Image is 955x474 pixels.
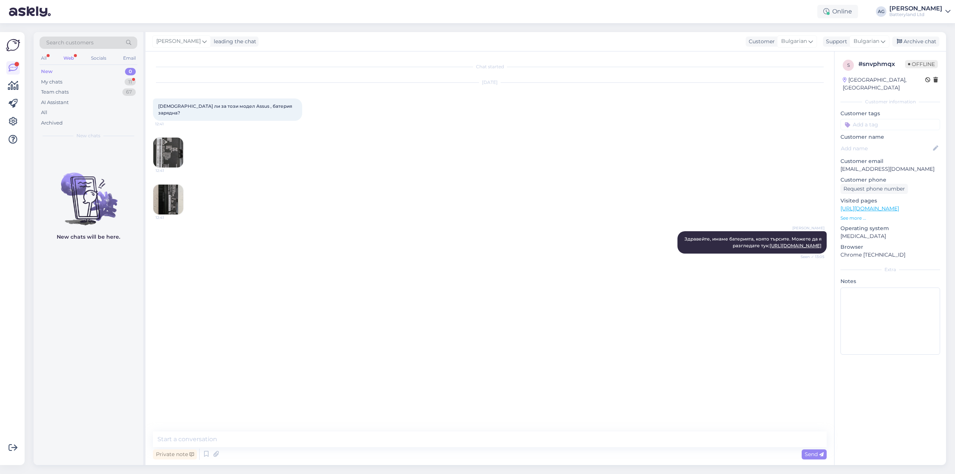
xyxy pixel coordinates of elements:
[40,53,48,63] div: All
[840,176,940,184] p: Customer phone
[153,63,827,70] div: Chat started
[153,449,197,459] div: Private note
[905,60,938,68] span: Offline
[840,157,940,165] p: Customer email
[840,205,899,212] a: [URL][DOMAIN_NAME]
[41,88,69,96] div: Team chats
[840,119,940,130] input: Add a tag
[156,168,184,173] span: 12:41
[41,78,62,86] div: My chats
[858,60,905,69] div: # snvphmqx
[125,78,136,86] div: 11
[840,110,940,117] p: Customer tags
[840,215,940,222] p: See more ...
[841,144,931,153] input: Add name
[823,38,847,45] div: Support
[153,185,183,214] img: Attachment
[840,98,940,105] div: Customer information
[122,53,137,63] div: Email
[840,243,940,251] p: Browser
[889,6,951,18] a: [PERSON_NAME]Batteryland Ltd
[843,76,925,92] div: [GEOGRAPHIC_DATA], [GEOGRAPHIC_DATA]
[685,236,823,248] span: Здравейте, имаме батерията, която търсите. Можете да я разгледате тук:
[90,53,108,63] div: Socials
[41,119,63,127] div: Archived
[155,121,183,127] span: 12:41
[840,277,940,285] p: Notes
[41,68,53,75] div: New
[847,62,850,68] span: s
[746,38,775,45] div: Customer
[817,5,858,18] div: Online
[840,232,940,240] p: [MEDICAL_DATA]
[153,79,827,86] div: [DATE]
[840,197,940,205] p: Visited pages
[889,6,942,12] div: [PERSON_NAME]
[158,103,293,116] span: [DEMOGRAPHIC_DATA] ли за този модел Assus , батерия зарядна?
[876,6,886,17] div: AG
[840,184,908,194] div: Request phone number
[76,132,100,139] span: New chats
[41,109,47,116] div: All
[125,68,136,75] div: 0
[840,225,940,232] p: Operating system
[156,37,201,45] span: [PERSON_NAME]
[122,88,136,96] div: 67
[153,138,183,167] img: Attachment
[892,37,939,47] div: Archive chat
[156,215,184,220] span: 12:41
[6,38,20,52] img: Askly Logo
[854,37,879,45] span: Bulgarian
[770,243,821,248] a: [URL][DOMAIN_NAME]
[792,225,824,231] span: [PERSON_NAME]
[796,254,824,260] span: Seen ✓ 13:05
[840,266,940,273] div: Extra
[46,39,94,47] span: Search customers
[889,12,942,18] div: Batteryland Ltd
[840,133,940,141] p: Customer name
[34,159,143,226] img: No chats
[840,251,940,259] p: Chrome [TECHNICAL_ID]
[41,99,69,106] div: AI Assistant
[57,233,120,241] p: New chats will be here.
[211,38,256,45] div: leading the chat
[62,53,75,63] div: Web
[781,37,807,45] span: Bulgarian
[840,165,940,173] p: [EMAIL_ADDRESS][DOMAIN_NAME]
[805,451,824,458] span: Send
